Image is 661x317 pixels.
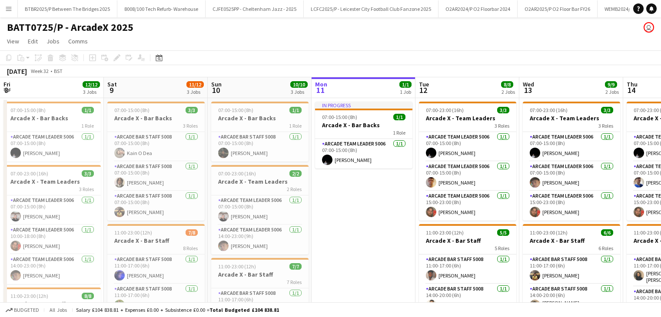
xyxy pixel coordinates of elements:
[304,0,438,17] button: LCFC2025/P - Leicester City Football Club Fanzone 2025
[186,229,198,236] span: 7/8
[426,107,464,113] span: 07:00-23:00 (16h)
[315,102,412,168] app-job-card: In progress07:00-15:00 (8h)1/1Arcade X - Bar Backs1 RoleArcade Team Leader 50061/107:00-15:00 (8h...
[68,37,88,45] span: Comms
[418,85,429,95] span: 12
[206,0,304,17] button: CJFE0525PP - Cheltenham Jazz - 2025
[211,271,309,278] h3: Arcade X - Bar Staff
[28,37,38,45] span: Edit
[523,162,620,191] app-card-role: Arcade Team Leader 50061/107:00-15:00 (8h)[PERSON_NAME]
[501,81,513,88] span: 8/8
[530,107,568,113] span: 07:00-23:00 (16h)
[393,114,405,120] span: 1/1
[14,307,39,313] span: Budgeted
[82,170,94,177] span: 3/3
[523,102,620,221] app-job-card: 07:00-23:00 (16h)3/3Arcade X - Team Leaders3 RolesArcade Team Leader 50061/107:00-15:00 (8h)[PERS...
[82,107,94,113] span: 1/1
[315,121,412,129] h3: Arcade X - Bar Backs
[65,36,91,47] a: Comms
[114,107,149,113] span: 07:00-15:00 (8h)
[601,107,613,113] span: 3/3
[211,132,309,162] app-card-role: Arcade Bar Staff 50081/107:00-15:00 (8h)[PERSON_NAME]
[289,122,302,129] span: 1 Role
[48,307,69,313] span: All jobs
[419,114,516,122] h3: Arcade X - Team Leaders
[3,254,101,284] app-card-role: Arcade Team Leader 50061/114:00-23:00 (9h)[PERSON_NAME]
[3,102,101,162] div: 07:00-15:00 (8h)1/1Arcade X - Bar Backs1 RoleArcade Team Leader 50061/107:00-15:00 (8h)[PERSON_NAME]
[419,162,516,191] app-card-role: Arcade Team Leader 50061/107:00-15:00 (8h)[PERSON_NAME]
[211,102,309,162] app-job-card: 07:00-15:00 (8h)1/1Arcade X - Bar Backs1 RoleArcade Bar Staff 50081/107:00-15:00 (8h)[PERSON_NAME]
[315,80,327,88] span: Mon
[287,279,302,285] span: 7 Roles
[530,229,568,236] span: 11:00-23:00 (12h)
[183,122,198,129] span: 3 Roles
[107,132,205,162] app-card-role: Arcade Bar Staff 50081/107:00-15:00 (8h)Kain O Dea
[3,36,23,47] a: View
[210,85,222,95] span: 10
[54,68,63,74] div: BST
[289,263,302,270] span: 7/7
[625,85,638,95] span: 14
[419,237,516,244] h3: Arcade X - Bar Staff
[107,102,205,221] app-job-card: 07:00-15:00 (8h)3/3Arcade X - Bar Backs3 RolesArcade Bar Staff 50081/107:00-15:00 (8h)Kain O DeaA...
[627,80,638,88] span: Thu
[315,102,412,109] div: In progress
[218,107,253,113] span: 07:00-15:00 (8h)
[3,225,101,254] app-card-role: Arcade Team Leader 50061/110:00-18:00 (8h)[PERSON_NAME]
[10,107,46,113] span: 07:00-15:00 (8h)
[2,85,10,95] span: 8
[3,165,101,284] div: 07:00-23:00 (16h)3/3Arcade X - Team Leaders3 RolesArcade Team Leader 50061/107:00-15:00 (8h)[PERS...
[523,132,620,162] app-card-role: Arcade Team Leader 50061/107:00-15:00 (8h)[PERSON_NAME]
[107,237,205,244] h3: Arcade X - Bar Staff
[291,89,307,95] div: 3 Jobs
[107,80,117,88] span: Sat
[82,293,94,299] span: 8/8
[289,107,302,113] span: 1/1
[419,254,516,284] app-card-role: Arcade Bar Staff 50081/111:00-17:00 (6h)[PERSON_NAME]
[76,307,279,313] div: Salary £104 838.81 + Expenses £0.00 + Subsistence £0.00 =
[107,191,205,221] app-card-role: Arcade Bar Staff 50081/107:00-15:00 (8h)[PERSON_NAME]
[438,0,518,17] button: O2AR2024/P O2 Floorbar 2024
[107,114,205,122] h3: Arcade X - Bar Backs
[83,81,100,88] span: 12/12
[183,245,198,251] span: 8 Roles
[521,85,534,95] span: 13
[601,229,613,236] span: 6/6
[523,191,620,221] app-card-role: Arcade Team Leader 50061/115:00-23:00 (8h)[PERSON_NAME]
[598,122,613,129] span: 3 Roles
[523,80,534,88] span: Wed
[107,254,205,284] app-card-role: Arcade Bar Staff 50081/111:00-17:00 (6h)[PERSON_NAME]
[523,114,620,122] h3: Arcade X - Team Leaders
[289,170,302,177] span: 2/2
[419,191,516,221] app-card-role: Arcade Team Leader 50061/115:00-23:00 (8h)[PERSON_NAME]
[523,284,620,316] app-card-role: Arcade Bar Staff 50081/114:00-20:00 (6h)[PERSON_NAME] [PERSON_NAME]
[314,85,327,95] span: 11
[290,81,308,88] span: 10/10
[7,67,27,76] div: [DATE]
[322,114,357,120] span: 07:00-15:00 (8h)
[211,114,309,122] h3: Arcade X - Bar Backs
[211,165,309,254] app-job-card: 07:00-23:00 (16h)2/2Arcade X - Team Leaders2 RolesArcade Team Leader 50061/107:00-15:00 (8h)[PERS...
[186,107,198,113] span: 3/3
[605,81,617,88] span: 9/9
[399,81,412,88] span: 1/1
[209,307,279,313] span: Total Budgeted £104 838.81
[4,305,40,315] button: Budgeted
[419,102,516,221] app-job-card: 07:00-23:00 (16h)3/3Arcade X - Team Leaders3 RolesArcade Team Leader 50061/107:00-15:00 (8h)[PERS...
[497,107,509,113] span: 3/3
[18,0,117,17] button: BTBR2025/P Between The Bridges 2025
[495,245,509,251] span: 5 Roles
[10,293,48,299] span: 11:00-23:00 (12h)
[47,37,60,45] span: Jobs
[497,229,509,236] span: 5/5
[43,36,63,47] a: Jobs
[211,195,309,225] app-card-role: Arcade Team Leader 50061/107:00-15:00 (8h)[PERSON_NAME]
[598,245,613,251] span: 6 Roles
[83,89,100,95] div: 3 Jobs
[106,85,117,95] span: 9
[81,122,94,129] span: 1 Role
[3,300,101,308] h3: Arcade X - Bar Staff
[3,80,10,88] span: Fri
